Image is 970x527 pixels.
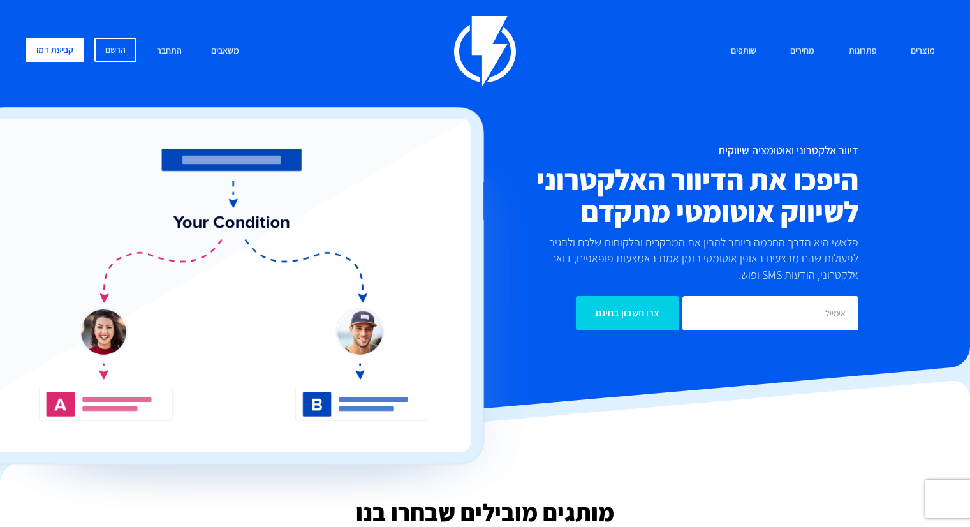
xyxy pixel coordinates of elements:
[533,234,858,283] p: פלאשי היא הדרך החכמה ביותר להבין את המבקרים והלקוחות שלכם ולהגיב לפעולות שהם מבצעים באופן אוטומטי...
[147,38,191,65] a: התחבר
[901,38,944,65] a: מוצרים
[94,38,136,62] a: הרשם
[418,144,858,157] h1: דיוור אלקטרוני ואוטומציה שיווקית
[721,38,766,65] a: שותפים
[781,38,824,65] a: מחירים
[202,38,249,65] a: משאבים
[418,163,858,227] h2: היפכו את הדיוור האלקטרוני לשיווק אוטומטי מתקדם
[26,38,84,62] a: קביעת דמו
[839,38,886,65] a: פתרונות
[576,296,679,330] input: צרו חשבון בחינם
[682,296,858,330] input: אימייל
